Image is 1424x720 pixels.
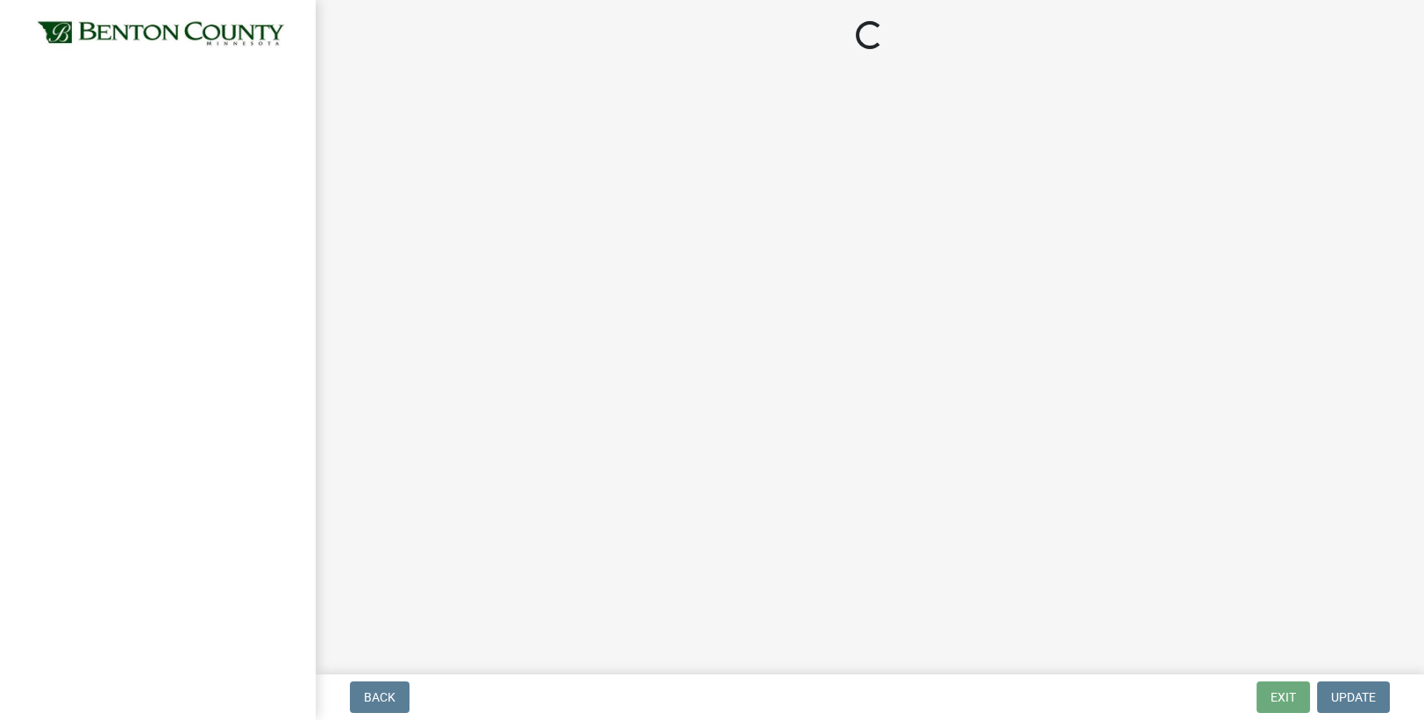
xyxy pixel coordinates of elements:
[1331,690,1376,704] span: Update
[364,690,395,704] span: Back
[350,681,409,713] button: Back
[1317,681,1390,713] button: Update
[1257,681,1310,713] button: Exit
[35,18,288,50] img: Benton County, Minnesota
